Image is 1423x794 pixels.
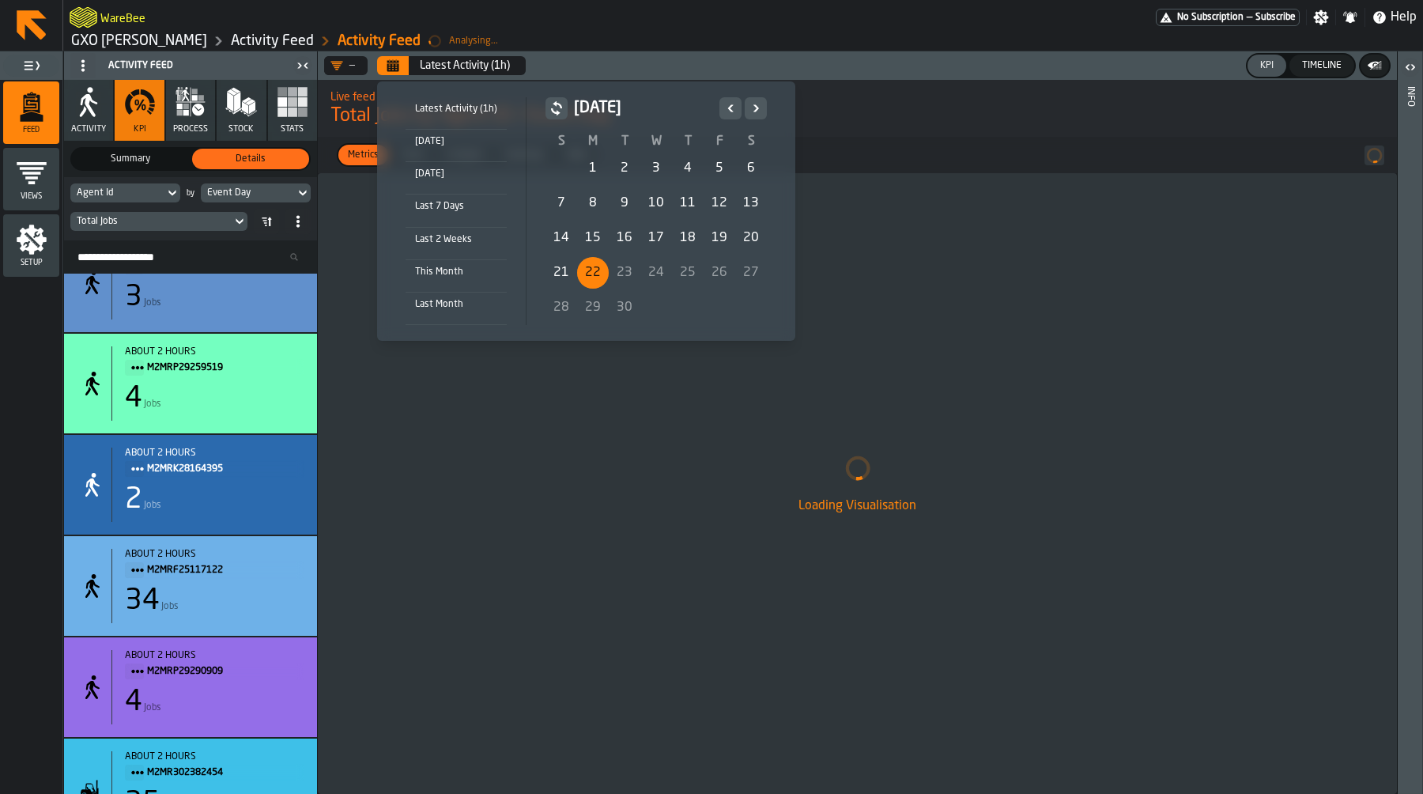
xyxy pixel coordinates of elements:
[609,187,640,219] div: 9
[609,222,640,254] div: 16
[735,257,767,289] div: Saturday, September 27, 2025
[640,153,672,184] div: 3
[672,257,704,289] div: Thursday, September 25, 2025
[406,100,507,118] div: Latest Activity (1h)
[640,132,672,151] th: W
[672,153,704,184] div: 4
[609,257,640,289] div: Tuesday, September 23, 2025
[609,153,640,184] div: 2
[577,292,609,323] div: Monday, September 29, 2025
[545,97,767,325] div: September 2025
[406,165,507,183] div: [DATE]
[704,222,735,254] div: 19
[672,132,704,151] th: T
[735,132,767,151] th: S
[640,153,672,184] div: Wednesday, September 3, 2025
[406,231,507,248] div: Last 2 Weeks
[719,97,742,119] button: Previous
[704,187,735,219] div: Friday, September 12, 2025
[609,132,640,151] th: T
[545,187,577,219] div: 7
[609,257,640,289] div: 23
[406,263,507,281] div: This Month
[640,222,672,254] div: 17
[577,257,609,289] div: Today, Selected Date: Monday, September 22, 2025, Monday, September 22, 2025 selected, Last avail...
[609,187,640,219] div: Tuesday, September 9, 2025
[609,153,640,184] div: Tuesday, September 2, 2025
[577,187,609,219] div: 8
[640,257,672,289] div: Wednesday, September 24, 2025
[704,222,735,254] div: Friday, September 19, 2025
[545,97,568,119] button: button-
[672,222,704,254] div: Thursday, September 18, 2025
[577,153,609,184] div: Monday, September 1, 2025
[545,257,577,289] div: 21
[735,222,767,254] div: 20
[704,257,735,289] div: Friday, September 26, 2025
[406,296,507,313] div: Last Month
[545,292,577,323] div: 28
[406,198,507,215] div: Last 7 Days
[577,132,609,151] th: M
[735,187,767,219] div: Saturday, September 13, 2025
[735,257,767,289] div: 27
[577,257,609,289] div: 22
[672,257,704,289] div: 25
[406,133,507,150] div: [DATE]
[390,94,783,328] div: Select date range Select date range
[577,153,609,184] div: 1
[640,222,672,254] div: Wednesday, September 17, 2025
[545,132,767,325] table: September 2025
[577,292,609,323] div: 29
[640,187,672,219] div: 10
[704,132,735,151] th: F
[704,257,735,289] div: 26
[672,187,704,219] div: Thursday, September 11, 2025
[609,292,640,323] div: 30
[735,153,767,184] div: 6
[574,97,713,119] h2: [DATE]
[672,153,704,184] div: Thursday, September 4, 2025
[577,222,609,254] div: Monday, September 15, 2025
[545,222,577,254] div: 14
[640,187,672,219] div: Wednesday, September 10, 2025
[545,292,577,323] div: Sunday, September 28, 2025
[449,36,498,47] div: Analysing...
[672,222,704,254] div: 18
[609,292,640,323] div: Tuesday, September 30, 2025
[672,187,704,219] div: 11
[704,187,735,219] div: 12
[640,257,672,289] div: 24
[609,222,640,254] div: Tuesday, September 16, 2025
[577,187,609,219] div: Monday, September 8, 2025
[545,187,577,219] div: Sunday, September 7, 2025
[545,132,577,151] th: S
[704,153,735,184] div: 5
[545,257,577,289] div: Sunday, September 21, 2025
[735,153,767,184] div: Saturday, September 6, 2025
[735,187,767,219] div: 13
[735,222,767,254] div: Saturday, September 20, 2025
[545,222,577,254] div: Sunday, September 14, 2025
[745,97,767,119] button: Next
[577,222,609,254] div: 15
[704,153,735,184] div: Friday, September 5, 2025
